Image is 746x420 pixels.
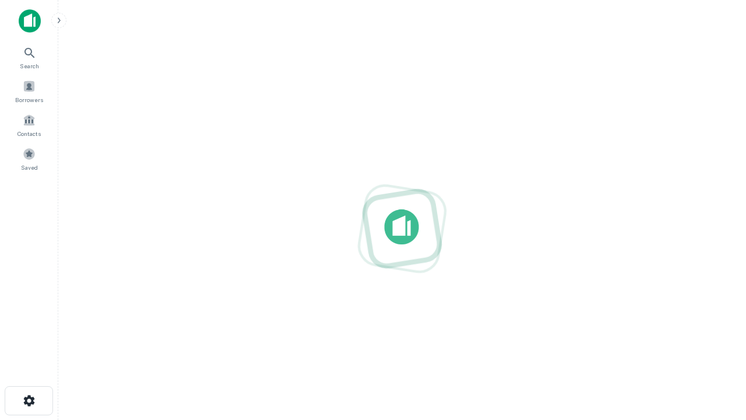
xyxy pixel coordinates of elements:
span: Saved [21,163,38,172]
img: capitalize-icon.png [19,9,41,33]
span: Borrowers [15,95,43,104]
a: Borrowers [3,75,55,107]
a: Contacts [3,109,55,141]
span: Contacts [17,129,41,138]
iframe: Chat Widget [688,289,746,345]
a: Saved [3,143,55,174]
span: Search [20,61,39,71]
a: Search [3,41,55,73]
